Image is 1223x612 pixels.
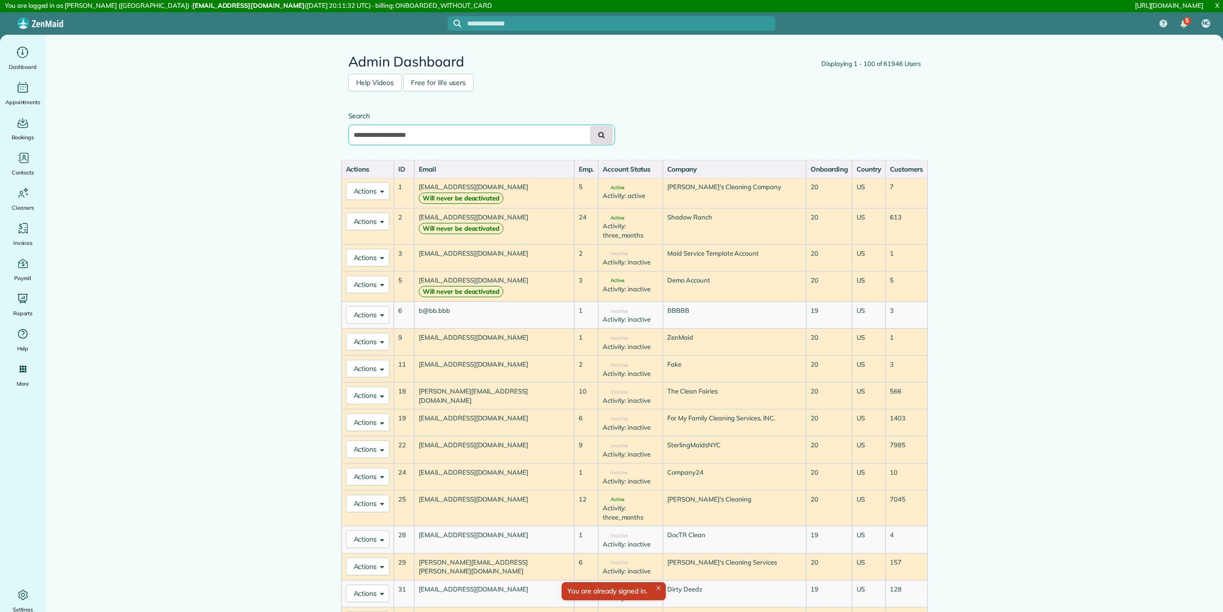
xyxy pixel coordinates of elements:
[885,302,928,328] td: 3
[663,580,806,607] td: Dirty Deedz
[806,244,852,271] td: 20
[806,271,852,302] td: 20
[806,355,852,382] td: 20
[394,208,414,244] td: 2
[890,164,923,174] div: Customers
[806,490,852,526] td: 20
[603,396,659,405] div: Activity: inactive
[821,59,921,69] div: Displaying 1 - 100 of 61946 Users
[12,203,34,213] span: Cleaners
[13,238,33,248] span: Invoices
[885,208,928,244] td: 613
[1152,12,1223,35] nav: Main
[192,1,305,9] strong: [EMAIL_ADDRESS][DOMAIN_NAME]
[603,336,628,341] span: Inactive
[346,585,390,602] button: Actions
[574,490,598,526] td: 12
[885,382,928,409] td: 566
[574,328,598,355] td: 1
[17,379,29,389] span: More
[885,271,928,302] td: 5
[394,580,414,607] td: 31
[4,185,42,213] a: Cleaners
[346,333,390,350] button: Actions
[346,387,390,404] button: Actions
[346,213,390,230] button: Actions
[852,436,885,463] td: US
[394,382,414,409] td: 18
[852,553,885,580] td: US
[885,178,928,208] td: 7
[603,540,659,549] div: Activity: inactive
[414,553,574,580] td: [PERSON_NAME][EMAIL_ADDRESS][PERSON_NAME][DOMAIN_NAME]
[885,328,928,355] td: 1
[857,164,881,174] div: Country
[574,382,598,409] td: 10
[574,302,598,328] td: 1
[414,382,574,409] td: [PERSON_NAME][EMAIL_ADDRESS][DOMAIN_NAME]
[574,244,598,271] td: 2
[852,382,885,409] td: US
[885,436,928,463] td: 7985
[852,409,885,436] td: US
[4,80,42,107] a: Appointments
[346,360,390,377] button: Actions
[574,271,598,302] td: 3
[346,495,390,512] button: Actions
[603,477,659,486] div: Activity: inactive
[603,450,659,459] div: Activity: inactive
[663,526,806,553] td: DocTR Clean
[806,328,852,355] td: 20
[419,164,570,174] div: Email
[806,409,852,436] td: 20
[663,409,806,436] td: For My Family Cleaning Services, INC.
[4,150,42,177] a: Contacts
[603,185,624,190] span: Active
[394,409,414,436] td: 19
[14,273,32,283] span: Payroll
[852,526,885,553] td: US
[603,443,628,448] span: Inactive
[806,436,852,463] td: 20
[603,423,659,432] div: Activity: inactive
[12,168,34,177] span: Contacts
[414,208,574,244] td: [EMAIL_ADDRESS][DOMAIN_NAME]
[1174,13,1194,35] div: 5 unread notifications
[603,164,659,174] div: Account Status
[885,463,928,490] td: 10
[603,416,628,421] span: Inactive
[663,208,806,244] td: Shadow Ranch
[346,182,390,200] button: Actions
[663,302,806,328] td: BBBBB
[1185,17,1189,24] span: 5
[4,115,42,142] a: Bookings
[852,463,885,490] td: US
[419,223,503,234] strong: Will never be deactivated
[414,355,574,382] td: [EMAIL_ADDRESS][DOMAIN_NAME]
[852,355,885,382] td: US
[603,315,659,324] div: Activity: inactive
[562,582,666,600] div: You are already signed in.
[603,369,659,378] div: Activity: inactive
[663,328,806,355] td: ZenMaid
[852,208,885,244] td: US
[811,164,848,174] div: Onboarding
[394,328,414,355] td: 9
[346,249,390,266] button: Actions
[4,256,42,283] a: Payroll
[574,436,598,463] td: 9
[394,302,414,328] td: 6
[414,526,574,553] td: [EMAIL_ADDRESS][DOMAIN_NAME]
[663,436,806,463] td: SterlingMaidsNYC
[13,308,33,318] span: Reports
[806,208,852,244] td: 20
[603,470,628,475] span: Inactive
[346,276,390,293] button: Actions
[453,20,461,27] svg: Focus search
[603,533,628,538] span: Inactive
[394,436,414,463] td: 22
[403,74,474,91] a: Free for life users
[348,74,402,91] a: Help Videos
[12,132,34,142] span: Bookings
[663,271,806,302] td: Demo Account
